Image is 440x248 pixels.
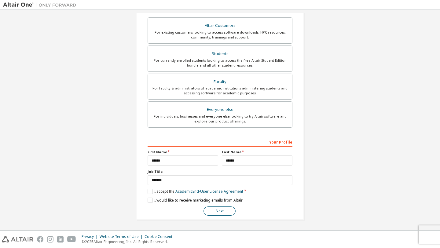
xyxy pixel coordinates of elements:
label: I accept the [148,189,243,194]
div: Cookie Consent [145,234,176,239]
div: Website Terms of Use [100,234,145,239]
div: Faculty [152,78,288,86]
img: instagram.svg [47,236,53,243]
img: linkedin.svg [57,236,64,243]
div: Students [152,49,288,58]
img: Altair One [3,2,79,8]
img: altair_logo.svg [2,236,33,243]
button: Next [204,206,236,216]
img: youtube.svg [67,236,76,243]
label: First Name [148,150,218,155]
div: Your Profile [148,137,292,147]
div: For currently enrolled students looking to access the free Altair Student Edition bundle and all ... [152,58,288,68]
div: Privacy [82,234,100,239]
label: Job Title [148,169,292,174]
div: Everyone else [152,105,288,114]
label: I would like to receive marketing emails from Altair [148,198,243,203]
div: For faculty & administrators of academic institutions administering students and accessing softwa... [152,86,288,96]
div: For individuals, businesses and everyone else looking to try Altair software and explore our prod... [152,114,288,124]
p: © 2025 Altair Engineering, Inc. All Rights Reserved. [82,239,176,244]
a: Academic End-User License Agreement [175,189,243,194]
div: For existing customers looking to access software downloads, HPC resources, community, trainings ... [152,30,288,40]
div: Altair Customers [152,21,288,30]
label: Last Name [222,150,292,155]
img: facebook.svg [37,236,43,243]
